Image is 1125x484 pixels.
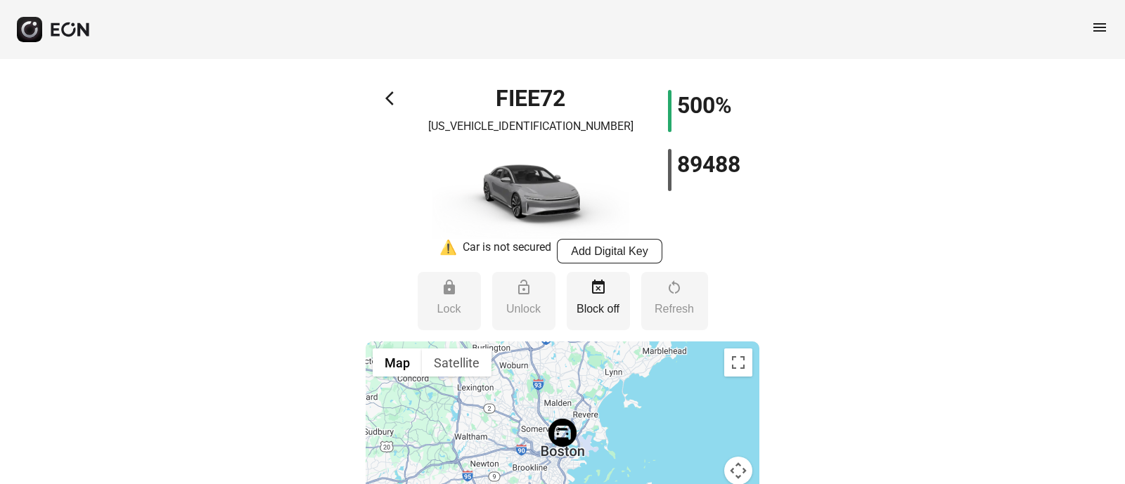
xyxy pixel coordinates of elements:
button: Block off [567,272,630,330]
p: [US_VEHICLE_IDENTIFICATION_NUMBER] [428,118,634,135]
button: Toggle fullscreen view [724,348,752,377]
h1: 89488 [677,156,740,173]
p: Block off [574,301,623,318]
span: arrow_back_ios [385,90,402,107]
div: Car is not secured [463,239,551,263]
img: car [432,140,629,239]
h1: 500% [677,97,732,114]
span: event_busy [590,279,607,296]
button: Show street map [373,348,422,377]
div: ⚠️ [439,239,457,263]
h1: FIEE72 [496,90,565,107]
button: Add Digital Key [557,239,662,263]
button: Show satellite imagery [422,348,491,377]
span: menu [1091,19,1108,36]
